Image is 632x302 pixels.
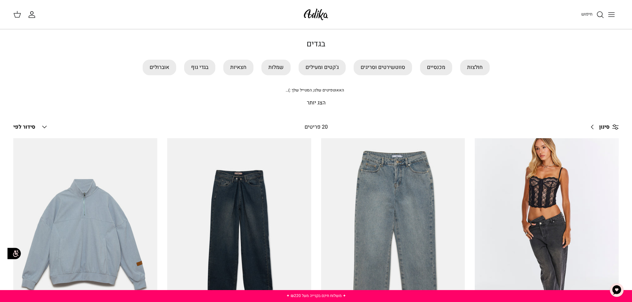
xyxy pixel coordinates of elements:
span: סידור לפי [13,123,35,131]
a: חיפוש [581,11,604,19]
a: סווטשירטים וסריגים [354,60,412,75]
a: שמלות [261,60,291,75]
button: Toggle menu [604,7,619,22]
button: צ'אט [607,280,627,300]
a: ✦ משלוח חינם בקנייה מעל ₪220 ✦ [286,293,346,299]
a: מכנסיים [420,60,452,75]
p: הצג יותר [84,99,548,107]
a: אוברולים [143,60,176,75]
a: בגדי גוף [184,60,215,75]
button: סידור לפי [13,120,48,134]
span: חיפוש [581,11,593,17]
a: החשבון שלי [28,11,38,19]
a: ג'קטים ומעילים [299,60,346,75]
img: accessibility_icon02.svg [5,244,23,263]
img: Adika IL [302,7,330,22]
h1: בגדים [84,39,548,49]
a: חולצות [460,60,490,75]
div: 20 פריטים [246,123,386,132]
a: חצאיות [223,60,253,75]
span: סינון [599,123,609,132]
a: סינון [586,119,619,135]
span: האאוטפיטים שלנו, הסטייל שלך :) [286,87,344,93]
